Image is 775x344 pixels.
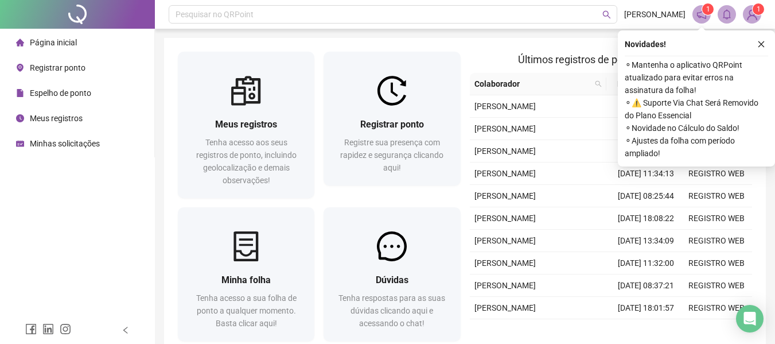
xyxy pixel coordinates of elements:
[753,3,764,15] sup: Atualize o seu contato no menu Meus Dados
[178,207,314,341] a: Minha folhaTenha acesso a sua folha de ponto a qualquer momento. Basta clicar aqui!
[340,138,443,172] span: Registre sua presença com rapidez e segurança clicando aqui!
[30,114,83,123] span: Meus registros
[593,75,604,92] span: search
[360,119,424,130] span: Registrar ponto
[474,124,536,133] span: [PERSON_NAME]
[30,139,100,148] span: Minhas solicitações
[376,275,408,285] span: Dúvidas
[696,9,707,20] span: notification
[606,73,675,95] th: Data/Hora
[625,96,768,122] span: ⚬ ⚠️ Suporte Via Chat Será Removido do Plano Essencial
[474,214,536,223] span: [PERSON_NAME]
[611,163,681,185] td: [DATE] 11:34:13
[611,95,681,118] td: [DATE] 08:21:25
[215,119,277,130] span: Meus registros
[595,80,602,87] span: search
[16,114,24,122] span: clock-circle
[25,323,37,335] span: facebook
[122,326,130,334] span: left
[474,78,591,90] span: Colaborador
[757,40,765,48] span: close
[338,293,445,328] span: Tenha respostas para as suas dúvidas clicando aqui e acessando o chat!
[611,275,681,297] td: [DATE] 08:37:21
[602,10,611,19] span: search
[42,323,54,335] span: linkedin
[16,140,24,148] span: schedule
[681,207,752,230] td: REGISTRO WEB
[30,63,85,72] span: Registrar ponto
[611,319,681,342] td: [DATE] 13:39:10
[624,8,686,21] span: [PERSON_NAME]
[30,88,91,98] span: Espelho de ponto
[681,252,752,275] td: REGISTRO WEB
[611,297,681,319] td: [DATE] 18:01:57
[474,258,536,268] span: [PERSON_NAME]
[625,59,768,96] span: ⚬ Mantenha o aplicativo QRPoint atualizado para evitar erros na assinatura da folha!
[221,275,271,285] span: Minha folha
[625,134,768,160] span: ⚬ Ajustes da folha com período ampliado!
[474,236,536,245] span: [PERSON_NAME]
[743,6,761,23] img: 84173
[324,207,460,341] a: DúvidasTenha respostas para as suas dúvidas clicando aqui e acessando o chat!
[681,275,752,297] td: REGISTRO WEB
[16,38,24,47] span: home
[611,140,681,163] td: [DATE] 13:41:02
[474,146,536,156] span: [PERSON_NAME]
[722,9,732,20] span: bell
[474,169,536,178] span: [PERSON_NAME]
[196,138,297,185] span: Tenha acesso aos seus registros de ponto, incluindo geolocalização e demais observações!
[681,163,752,185] td: REGISTRO WEB
[518,53,703,65] span: Últimos registros de ponto sincronizados
[16,89,24,97] span: file
[30,38,77,47] span: Página inicial
[681,319,752,342] td: REGISTRO WEB
[625,38,666,51] span: Novidades !
[611,230,681,252] td: [DATE] 13:34:09
[611,207,681,230] td: [DATE] 18:08:22
[474,191,536,200] span: [PERSON_NAME]
[16,64,24,72] span: environment
[474,281,536,290] span: [PERSON_NAME]
[324,52,460,185] a: Registrar pontoRegistre sua presença com rapidez e segurança clicando aqui!
[611,252,681,275] td: [DATE] 11:32:00
[757,5,761,13] span: 1
[706,5,710,13] span: 1
[681,230,752,252] td: REGISTRO WEB
[611,78,661,90] span: Data/Hora
[60,323,71,335] span: instagram
[736,305,764,333] div: Open Intercom Messenger
[178,52,314,198] a: Meus registrosTenha acesso aos seus registros de ponto, incluindo geolocalização e demais observa...
[681,297,752,319] td: REGISTRO WEB
[625,122,768,134] span: ⚬ Novidade no Cálculo do Saldo!
[196,293,297,328] span: Tenha acesso a sua folha de ponto a qualquer momento. Basta clicar aqui!
[681,185,752,207] td: REGISTRO WEB
[611,118,681,140] td: [DATE] 18:01:38
[702,3,714,15] sup: 1
[611,185,681,207] td: [DATE] 08:25:44
[474,102,536,111] span: [PERSON_NAME]
[474,303,536,312] span: [PERSON_NAME]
